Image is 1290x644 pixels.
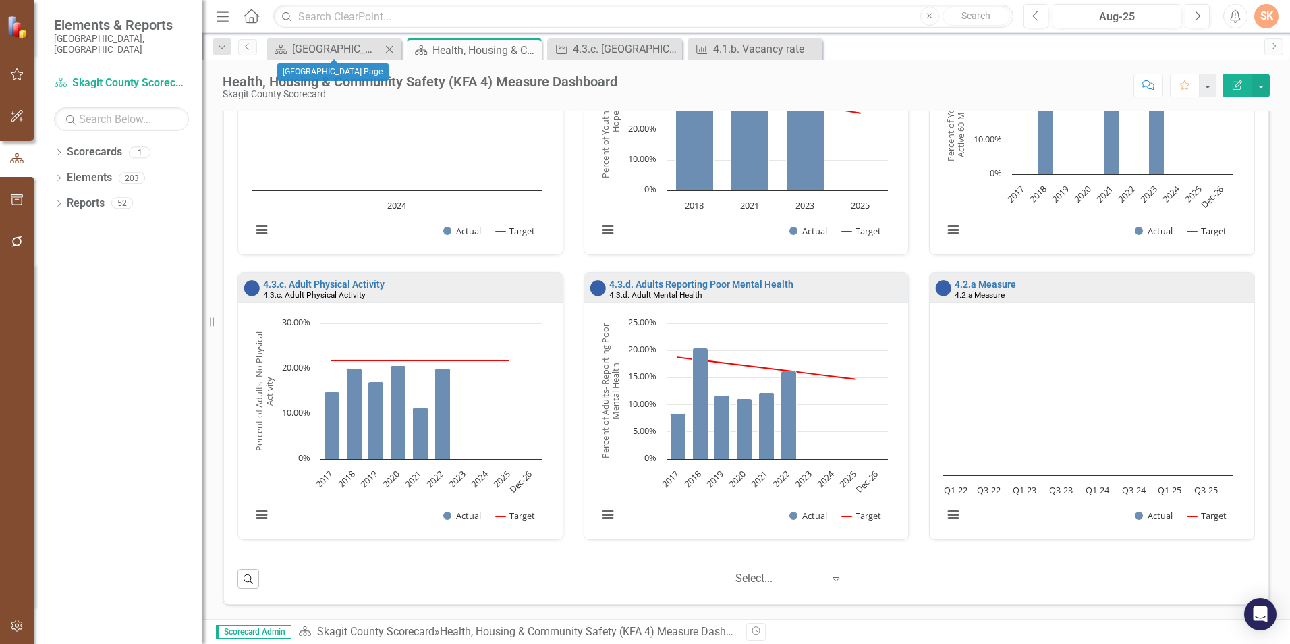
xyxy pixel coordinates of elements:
[714,396,729,460] path: 2019, 11.72. Actual.
[1160,182,1182,205] text: 2024
[1071,183,1094,205] text: 2020
[358,468,380,490] text: 2019
[7,16,30,39] img: ClearPoint Strategy
[1199,183,1227,211] text: Dec-26
[252,221,271,240] button: View chart menu, Chart
[314,468,336,490] text: 2017
[1182,183,1204,205] text: 2025
[748,468,770,490] text: 2021
[781,371,796,460] path: 2022, 16.25. Actual.
[628,370,656,382] text: 15.00%
[609,290,702,300] small: 4.3.d. Adult Mental Health
[628,316,656,328] text: 25.00%
[245,317,549,536] svg: Interactive chart
[795,199,814,211] text: 2023
[945,51,967,161] text: Percent of Youth- Physically Active 60 Minutes per Day
[842,510,882,522] button: Show Target
[347,369,362,460] path: 2018, 20.14. Actual.
[244,280,260,296] img: No Information
[584,272,909,540] div: Double-Click to Edit
[591,32,902,251] div: Chart. Highcharts interactive chart.
[591,32,895,251] svg: Interactive chart
[961,10,990,21] span: Search
[598,506,617,525] button: View chart menu, Chart
[837,468,859,490] text: 2025
[1254,4,1279,28] div: SK
[936,32,1247,251] div: Chart. Highcharts interactive chart.
[551,41,679,57] a: 4.3.c. [GEOGRAPHIC_DATA]
[955,290,1005,300] small: 4.2.a Measure
[402,468,424,490] text: 2021
[609,279,793,290] a: 4.3.d. Adults Reporting Poor Mental Health
[691,41,819,57] a: 4.1.b. Vacancy rate
[1057,9,1177,25] div: Aug-25
[387,199,407,211] text: 2024
[1122,484,1146,496] text: Q3-24
[440,625,754,638] div: Health, Housing & Community Safety (KFA 4) Measure Dashboard
[298,452,310,464] text: 0%
[67,196,105,211] a: Reports
[1086,484,1110,496] text: Q1-24
[1028,183,1050,205] text: 2018
[1050,484,1073,496] text: Q3-23
[770,468,792,490] text: 2022
[692,348,708,460] path: 2018, 20.41. Actual.
[792,468,814,490] text: 2023
[129,146,150,158] div: 1
[391,366,406,460] path: 2020, 20.71. Actual.
[443,225,481,237] button: Show Actual
[726,468,748,490] text: 2020
[282,361,310,373] text: 20.00%
[1053,4,1181,28] button: Aug-25
[628,153,656,165] text: 10.00%
[1244,598,1277,630] div: Open Intercom Messenger
[325,392,340,460] path: 2017, 14.88. Actual.
[936,317,1240,536] svg: Interactive chart
[245,32,549,251] svg: Interactive chart
[977,484,1001,496] text: Q3-22
[1187,510,1227,522] button: Show Target
[54,17,189,33] span: Elements & Reports
[490,468,513,490] text: 2025
[1195,484,1218,496] text: Q3-25
[990,167,1002,179] text: 0%
[675,38,861,191] g: Actual, series 1 of 2. Bar series with 4 bars.
[223,74,617,89] div: Health, Housing & Community Safety (KFA 4) Measure Dashboard
[468,468,490,490] text: 2024
[842,225,882,237] button: Show Target
[675,355,857,382] g: Target, series 2 of 2. Line with 10 data points.
[424,468,447,490] text: 2022
[67,144,122,160] a: Scorecards
[704,468,726,490] text: 2019
[119,172,145,184] div: 203
[598,221,617,240] button: View chart menu, Chart
[851,199,870,211] text: 2025
[1138,183,1160,205] text: 2023
[789,225,827,237] button: Show Actual
[435,369,451,460] path: 2022, 20.01. Actual.
[223,89,617,99] div: Skagit County Scorecard
[1149,101,1165,174] path: 2023, 21.3. Actual.
[282,406,310,419] text: 10.00%
[814,468,837,490] text: 2024
[644,452,656,464] text: 0%
[1013,484,1037,496] text: Q1-23
[245,32,556,251] div: Chart. Highcharts interactive chart.
[1049,183,1071,205] text: 2019
[573,41,679,57] div: 4.3.c. [GEOGRAPHIC_DATA]
[1135,510,1173,522] button: Show Actual
[974,133,1002,145] text: 10.00%
[955,279,1016,290] a: 4.2.a Measure
[54,107,189,131] input: Search Below...
[496,510,536,522] button: Show Target
[628,122,656,134] text: 20.00%
[644,183,656,195] text: 0%
[446,468,468,490] text: 2023
[216,625,291,639] span: Scorecard Admin
[277,63,389,81] div: [GEOGRAPHIC_DATA] Page
[789,510,827,522] button: Show Actual
[1094,183,1116,205] text: 2021
[943,7,1010,26] button: Search
[1116,183,1138,205] text: 2022
[282,316,310,328] text: 30.00%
